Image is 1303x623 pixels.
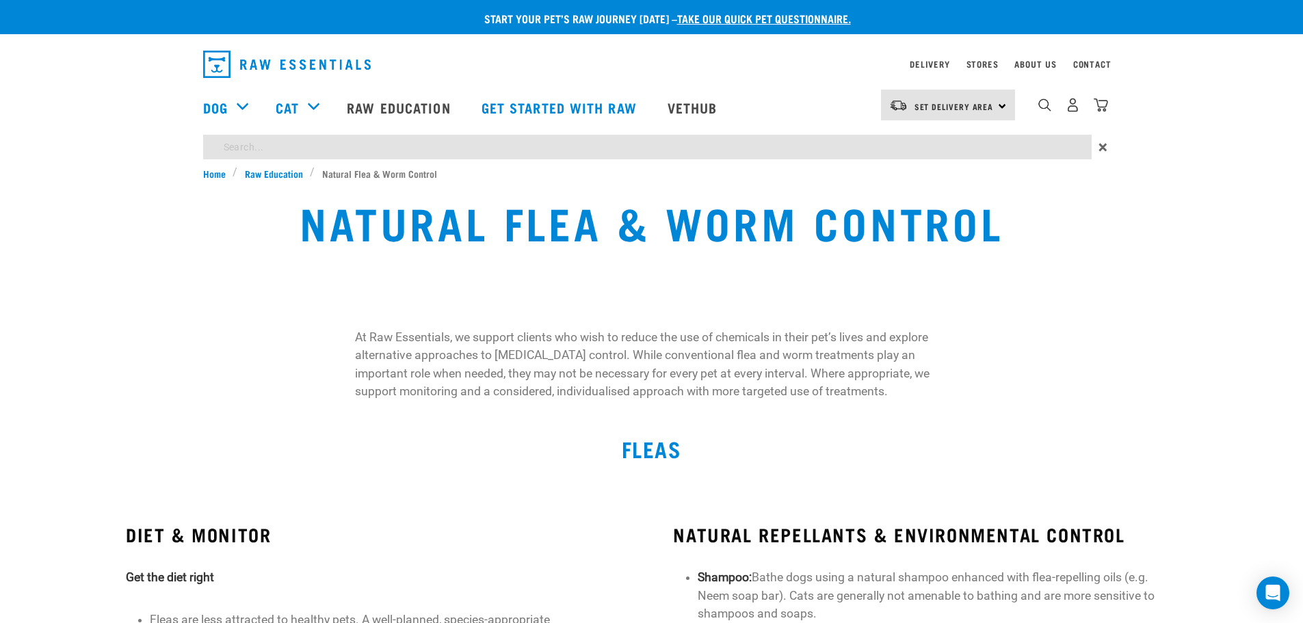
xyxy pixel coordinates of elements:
[966,62,999,66] a: Stores
[468,80,654,135] a: Get started with Raw
[192,45,1111,83] nav: dropdown navigation
[1038,98,1051,111] img: home-icon-1@2x.png
[300,197,1003,246] h1: Natural Flea & Worm Control
[203,51,371,78] img: Raw Essentials Logo
[1014,62,1056,66] a: About Us
[126,570,214,584] strong: Get the diet right
[1098,135,1107,159] span: ×
[203,166,1101,181] nav: breadcrumbs
[237,166,310,181] a: Raw Education
[677,15,851,21] a: take our quick pet questionnaire.
[203,135,1092,159] input: Search...
[698,570,752,584] strong: Shampoo:
[673,524,1176,545] h3: NATURAL REPELLANTS & ENVIRONMENTAL CONTROL
[203,166,233,181] a: Home
[1094,98,1108,112] img: home-icon@2x.png
[203,436,1101,461] h2: FLEAS
[698,568,1177,622] li: Bathe dogs using a natural shampoo enhanced with flea-repelling oils (e.g. Neem soap bar). Cats a...
[276,97,299,118] a: Cat
[333,80,467,135] a: Raw Education
[1256,576,1289,609] div: Open Intercom Messenger
[203,97,228,118] a: Dog
[245,166,303,181] span: Raw Education
[1066,98,1080,112] img: user.png
[1073,62,1111,66] a: Contact
[914,104,994,109] span: Set Delivery Area
[203,166,226,181] span: Home
[654,80,735,135] a: Vethub
[126,524,629,545] h3: DIET & MONITOR
[910,62,949,66] a: Delivery
[889,99,908,111] img: van-moving.png
[355,328,948,401] p: At Raw Essentials, we support clients who wish to reduce the use of chemicals in their pet’s live...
